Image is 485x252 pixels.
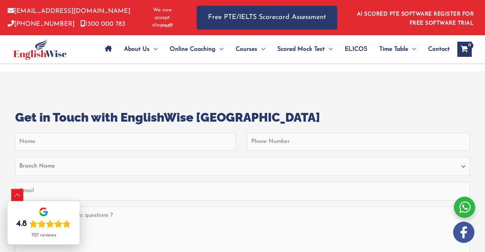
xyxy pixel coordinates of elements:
div: Rating: 4.8 out of 5 [16,219,71,229]
img: white-facebook.png [453,222,474,243]
a: Contact [422,36,450,63]
span: Menu Toggle [408,36,416,63]
span: Courses [236,36,257,63]
a: Time TableMenu Toggle [373,36,422,63]
nav: Site Navigation: Main Menu [99,36,450,63]
div: 4.8 [16,219,27,229]
img: Afterpay-Logo [152,23,173,27]
a: [PHONE_NUMBER] [8,21,75,27]
span: ELICOS [345,36,367,63]
input: Name [15,133,236,151]
a: CoursesMenu Toggle [230,36,271,63]
a: Scored Mock TestMenu Toggle [271,36,339,63]
span: Menu Toggle [325,36,333,63]
span: Scored Mock Test [277,36,325,63]
span: We now accept [147,6,178,22]
span: Contact [428,36,450,63]
div: 727 reviews [31,232,56,238]
aside: Header Widget 1 [352,5,477,30]
span: About Us [124,36,150,63]
a: View Shopping Cart, empty [457,42,472,57]
input: Email [15,182,470,200]
span: Menu Toggle [257,36,265,63]
a: AI SCORED PTE SOFTWARE REGISTER FOR FREE SOFTWARE TRIAL [357,11,474,26]
span: Menu Toggle [216,36,224,63]
a: 1300 000 783 [80,21,125,27]
img: cropped-ew-logo [13,39,67,60]
input: Phone Number [247,133,470,151]
span: Time Table [379,36,408,63]
span: Menu Toggle [150,36,158,63]
a: Online CoachingMenu Toggle [164,36,230,63]
a: [EMAIL_ADDRESS][DOMAIN_NAME] [8,8,130,14]
a: ELICOS [339,36,373,63]
a: About UsMenu Toggle [118,36,164,63]
a: Free PTE/IELTS Scorecard Assessment [197,6,337,30]
h3: Get in Touch with EnglishWise [GEOGRAPHIC_DATA] [15,110,470,125]
span: Online Coaching [170,36,216,63]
